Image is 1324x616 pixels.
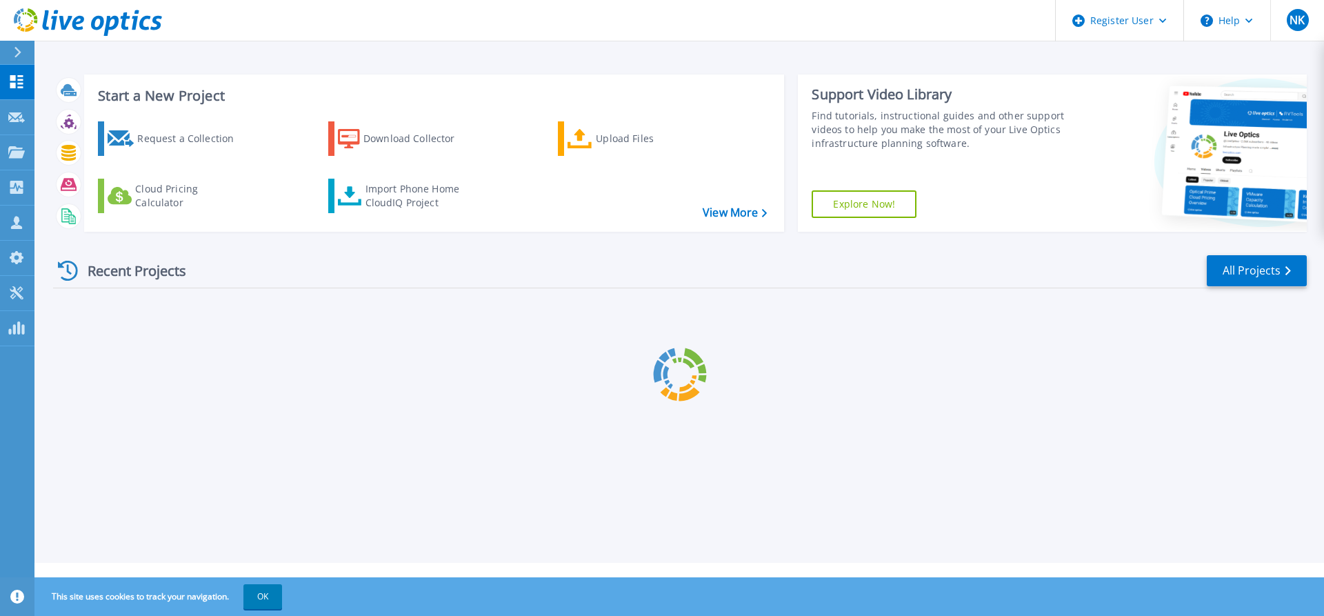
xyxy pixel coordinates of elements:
[596,125,706,152] div: Upload Files
[53,254,205,288] div: Recent Projects
[135,182,245,210] div: Cloud Pricing Calculator
[328,121,482,156] a: Download Collector
[98,179,252,213] a: Cloud Pricing Calculator
[98,121,252,156] a: Request a Collection
[703,206,767,219] a: View More
[812,86,1071,103] div: Support Video Library
[363,125,474,152] div: Download Collector
[365,182,473,210] div: Import Phone Home CloudIQ Project
[558,121,712,156] a: Upload Files
[243,584,282,609] button: OK
[38,584,282,609] span: This site uses cookies to track your navigation.
[137,125,248,152] div: Request a Collection
[98,88,767,103] h3: Start a New Project
[1290,14,1305,26] span: NK
[812,190,916,218] a: Explore Now!
[1207,255,1307,286] a: All Projects
[812,109,1071,150] div: Find tutorials, instructional guides and other support videos to help you make the most of your L...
